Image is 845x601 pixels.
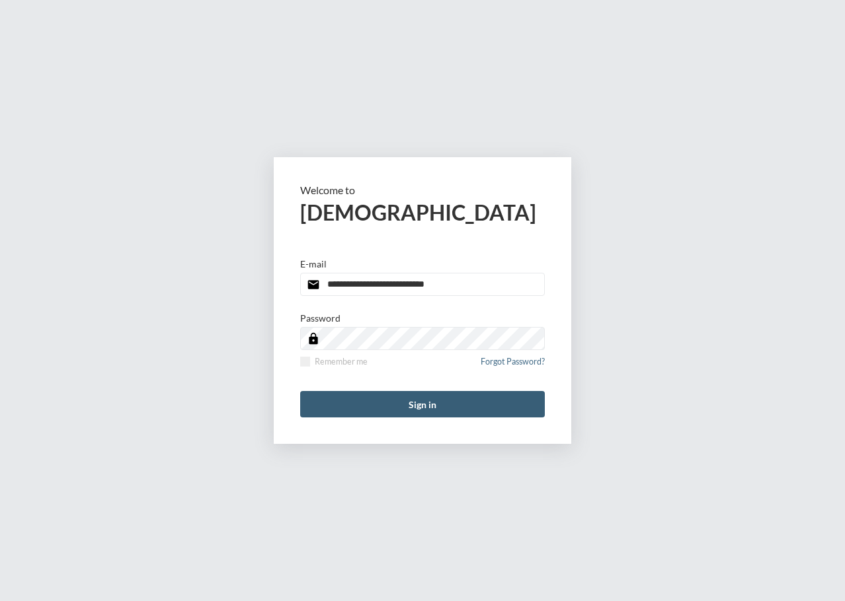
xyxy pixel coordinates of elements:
[300,357,368,367] label: Remember me
[300,199,545,225] h2: [DEMOGRAPHIC_DATA]
[300,391,545,417] button: Sign in
[300,258,327,269] p: E-mail
[300,312,341,324] p: Password
[300,184,545,196] p: Welcome to
[481,357,545,374] a: Forgot Password?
